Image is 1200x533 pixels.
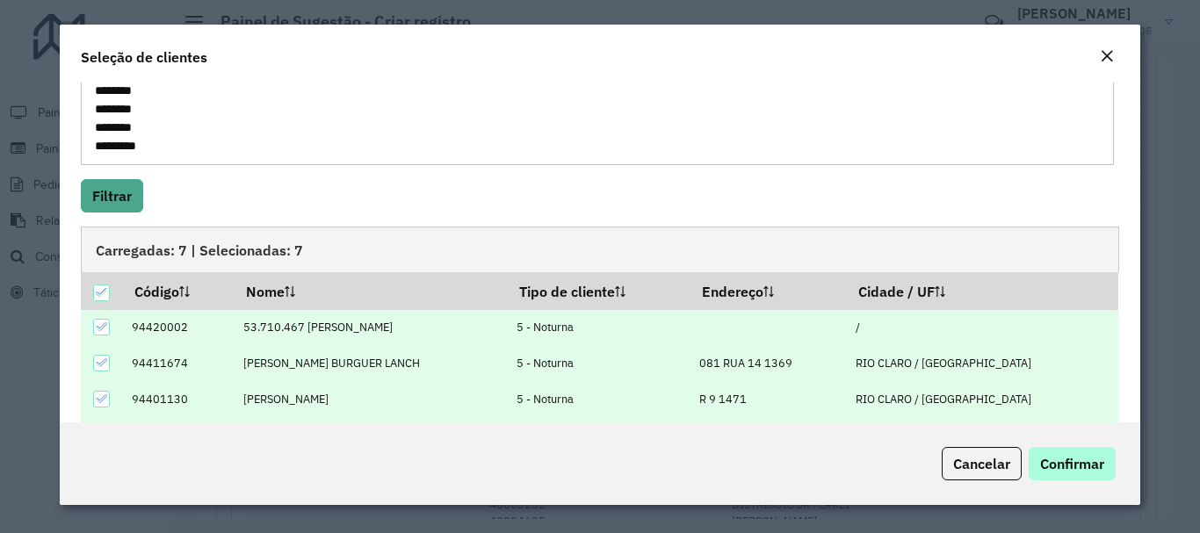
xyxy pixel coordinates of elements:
[1040,455,1104,472] span: Confirmar
[234,272,507,309] th: Nome
[81,47,207,68] h4: Seleção de clientes
[690,417,846,453] td: AV 13 994
[234,345,507,381] td: [PERSON_NAME] BURGUER LANCH
[81,179,143,212] button: Filtrar
[234,310,507,346] td: 53.710.467 [PERSON_NAME]
[690,345,846,381] td: 081 RUA 14 1369
[234,417,507,453] td: [PERSON_NAME] 3
[846,272,1118,309] th: Cidade / UF
[123,417,235,453] td: 94408717
[123,272,235,309] th: Código
[846,381,1118,417] td: RIO CLARO / [GEOGRAPHIC_DATA]
[508,345,690,381] td: 5 - Noturna
[234,381,507,417] td: [PERSON_NAME]
[81,227,1118,272] div: Carregadas: 7 | Selecionadas: 7
[508,417,690,453] td: 5 - Noturna
[846,345,1118,381] td: RIO CLARO / [GEOGRAPHIC_DATA]
[1029,447,1116,480] button: Confirmar
[123,381,235,417] td: 94401130
[846,310,1118,346] td: /
[508,272,690,309] th: Tipo de cliente
[846,417,1118,453] td: RIO CLARO / [GEOGRAPHIC_DATA]
[690,272,846,309] th: Endereço
[1100,49,1114,63] em: Fechar
[508,381,690,417] td: 5 - Noturna
[942,447,1022,480] button: Cancelar
[123,310,235,346] td: 94420002
[508,310,690,346] td: 5 - Noturna
[953,455,1010,472] span: Cancelar
[690,381,846,417] td: R 9 1471
[1095,46,1119,68] button: Close
[123,345,235,381] td: 94411674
